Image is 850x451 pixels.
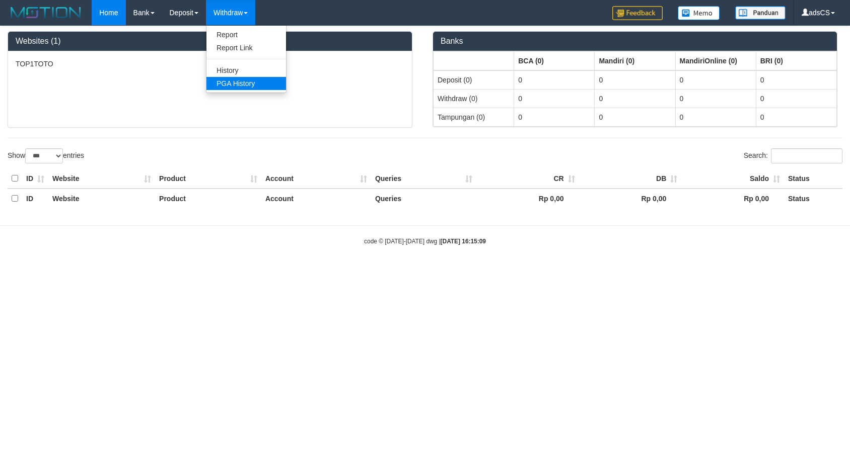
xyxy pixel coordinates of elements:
[48,169,155,189] th: Website
[16,37,404,46] h3: Websites (1)
[434,70,514,89] td: Deposit (0)
[675,51,756,70] th: Group: activate to sort column ascending
[612,6,663,20] img: Feedback.jpg
[675,89,756,108] td: 0
[8,5,84,20] img: MOTION_logo.png
[476,169,579,189] th: CR
[675,108,756,126] td: 0
[735,6,786,20] img: panduan.png
[8,148,84,163] label: Show entries
[25,148,63,163] select: Showentries
[155,189,261,208] th: Product
[784,169,842,189] th: Status
[206,28,286,41] a: Report
[476,189,579,208] th: Rp 0,00
[681,169,784,189] th: Saldo
[579,169,682,189] th: DB
[371,189,476,208] th: Queries
[514,108,595,126] td: 0
[206,77,286,90] a: PGA History
[595,108,675,126] td: 0
[744,148,842,163] label: Search:
[756,70,836,89] td: 0
[371,169,476,189] th: Queries
[756,108,836,126] td: 0
[261,169,371,189] th: Account
[675,70,756,89] td: 0
[681,189,784,208] th: Rp 0,00
[595,51,675,70] th: Group: activate to sort column ascending
[206,64,286,77] a: History
[364,238,486,245] small: code © [DATE]-[DATE] dwg |
[756,89,836,108] td: 0
[434,89,514,108] td: Withdraw (0)
[434,51,514,70] th: Group: activate to sort column ascending
[16,59,404,69] p: TOP1TOTO
[514,70,595,89] td: 0
[441,37,829,46] h3: Banks
[595,70,675,89] td: 0
[514,51,595,70] th: Group: activate to sort column ascending
[441,238,486,245] strong: [DATE] 16:15:09
[514,89,595,108] td: 0
[579,189,682,208] th: Rp 0,00
[678,6,720,20] img: Button%20Memo.svg
[22,189,48,208] th: ID
[48,189,155,208] th: Website
[22,169,48,189] th: ID
[261,189,371,208] th: Account
[771,148,842,163] input: Search:
[595,89,675,108] td: 0
[434,108,514,126] td: Tampungan (0)
[206,41,286,54] a: Report Link
[155,169,261,189] th: Product
[784,189,842,208] th: Status
[756,51,836,70] th: Group: activate to sort column ascending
